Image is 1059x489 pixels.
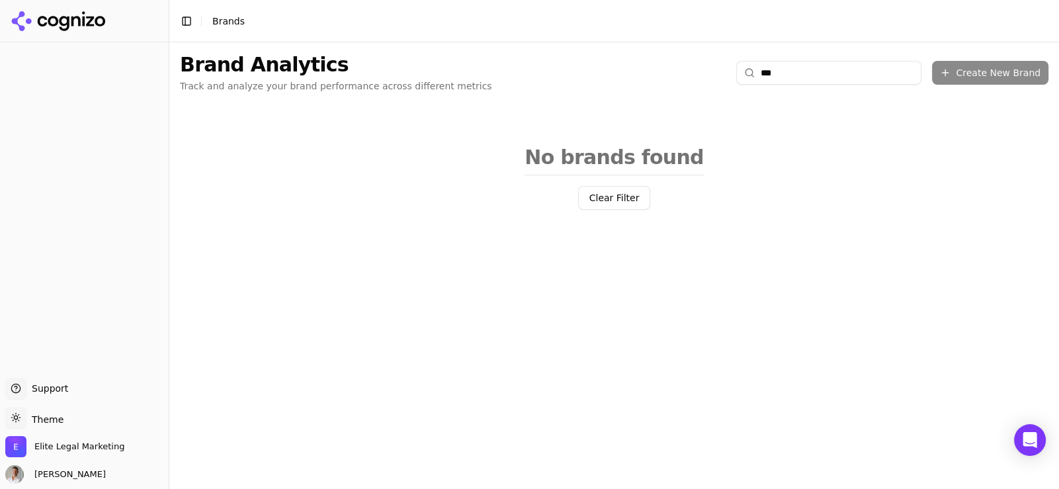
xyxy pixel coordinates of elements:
h1: Brand Analytics [180,53,492,77]
nav: breadcrumb [212,15,1022,28]
span: Elite Legal Marketing [34,441,124,453]
img: Eric Bersano [5,465,24,484]
button: Open user button [5,465,106,484]
span: Support [26,382,68,395]
div: Open Intercom Messenger [1014,424,1046,456]
p: Track and analyze your brand performance across different metrics [180,79,492,93]
span: [PERSON_NAME] [29,468,106,480]
button: Clear Filter [578,186,651,210]
img: Elite Legal Marketing [5,436,26,457]
h2: No brands found [525,146,703,175]
span: Theme [26,414,64,425]
button: Open organization switcher [5,436,124,457]
span: Brands [212,16,245,26]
